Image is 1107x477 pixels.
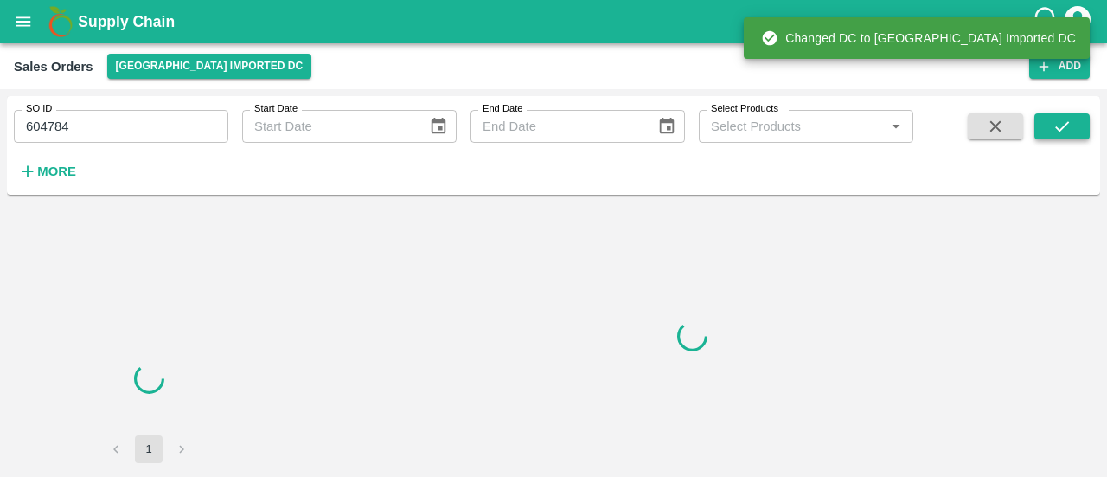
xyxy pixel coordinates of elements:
input: Enter SO ID [14,110,228,143]
img: logo [43,4,78,39]
nav: pagination navigation [99,435,198,463]
label: SO ID [26,102,52,116]
a: Supply Chain [78,10,1032,34]
button: Open [885,115,907,138]
button: Choose date [650,110,683,143]
button: More [14,157,80,186]
input: Select Products [704,115,880,138]
div: customer-support [1032,6,1062,37]
input: End Date [470,110,643,143]
button: Select DC [107,54,312,79]
div: Changed DC to [GEOGRAPHIC_DATA] Imported DC [761,23,1076,54]
div: account of current user [1062,3,1093,40]
button: Choose date [422,110,455,143]
label: End Date [483,102,522,116]
label: Start Date [254,102,298,116]
div: Sales Orders [14,55,93,78]
button: open drawer [3,2,43,42]
input: Start Date [242,110,415,143]
button: Add [1029,54,1090,79]
button: page 1 [135,435,163,463]
strong: More [37,164,76,178]
b: Supply Chain [78,13,175,30]
label: Select Products [711,102,778,116]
